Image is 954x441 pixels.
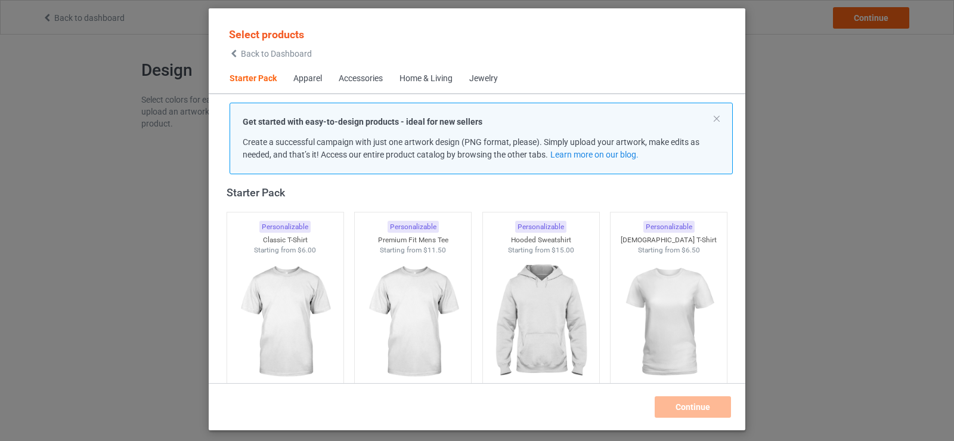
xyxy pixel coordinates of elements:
div: Apparel [293,73,322,85]
div: Starter Pack [227,186,733,199]
span: Back to Dashboard [241,49,312,58]
div: Accessories [339,73,383,85]
strong: Get started with easy-to-design products - ideal for new sellers [243,117,482,127]
div: Starting from [611,245,727,255]
div: Personalizable [388,221,439,233]
div: Personalizable [515,221,566,233]
div: Jewelry [469,73,498,85]
img: regular.jpg [360,255,466,389]
div: Premium Fit Mens Tee [355,235,471,245]
div: Starting from [227,245,343,255]
img: regular.jpg [615,255,722,389]
img: regular.jpg [488,255,594,389]
div: Personalizable [259,221,311,233]
div: Starting from [355,245,471,255]
span: $6.50 [682,246,700,254]
span: $15.00 [552,246,574,254]
div: Personalizable [643,221,695,233]
div: Classic T-Shirt [227,235,343,245]
span: Create a successful campaign with just one artwork design (PNG format, please). Simply upload you... [243,137,699,159]
div: Hooded Sweatshirt [483,235,599,245]
div: Home & Living [399,73,453,85]
span: Select products [229,28,304,41]
span: Starter Pack [221,64,285,93]
span: $6.00 [298,246,316,254]
span: $11.50 [423,246,446,254]
div: [DEMOGRAPHIC_DATA] T-Shirt [611,235,727,245]
img: regular.jpg [232,255,339,389]
a: Learn more on our blog. [550,150,639,159]
div: Starting from [483,245,599,255]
